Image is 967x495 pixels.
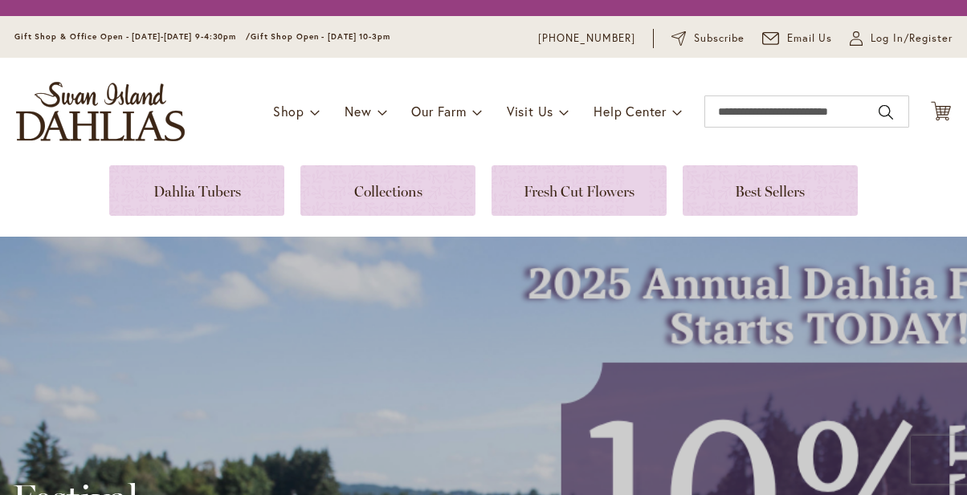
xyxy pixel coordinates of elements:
[879,99,893,125] button: Search
[345,103,371,120] span: New
[273,103,304,120] span: Shop
[411,103,466,120] span: Our Farm
[871,30,953,47] span: Log In/Register
[538,30,635,47] a: [PHONE_NUMBER]
[694,30,745,47] span: Subscribe
[594,103,667,120] span: Help Center
[850,30,953,47] a: Log In/Register
[14,31,251,42] span: Gift Shop & Office Open - [DATE]-[DATE] 9-4:30pm /
[507,103,553,120] span: Visit Us
[762,30,833,47] a: Email Us
[16,82,185,141] a: store logo
[251,31,390,42] span: Gift Shop Open - [DATE] 10-3pm
[787,30,833,47] span: Email Us
[671,30,745,47] a: Subscribe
